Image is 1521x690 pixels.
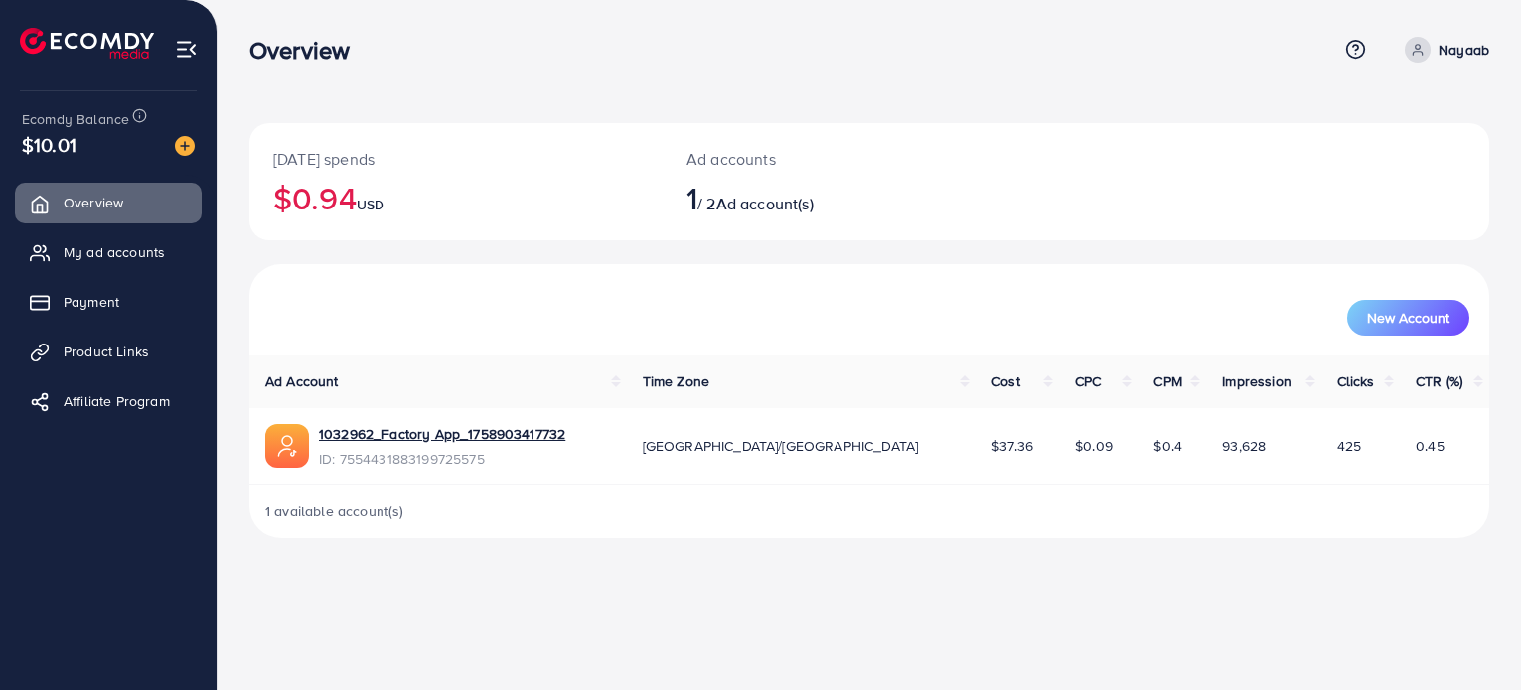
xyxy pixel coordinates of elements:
span: 425 [1337,436,1361,456]
span: CTR (%) [1416,371,1462,391]
span: CPM [1153,371,1181,391]
p: Ad accounts [686,147,949,171]
iframe: Chat [1437,601,1506,675]
a: 1032962_Factory App_1758903417732 [319,424,565,444]
span: My ad accounts [64,242,165,262]
span: Ecomdy Balance [22,109,129,129]
img: ic-ads-acc.e4c84228.svg [265,424,309,468]
span: $0.4 [1153,436,1182,456]
span: ID: 7554431883199725575 [319,449,565,469]
a: Product Links [15,332,202,371]
span: $37.36 [991,436,1033,456]
span: 93,628 [1222,436,1266,456]
p: Nayaab [1439,38,1489,62]
span: Impression [1222,371,1292,391]
span: $10.01 [22,130,76,159]
p: [DATE] spends [273,147,639,171]
a: Nayaab [1397,37,1489,63]
h3: Overview [249,36,366,65]
h2: $0.94 [273,179,639,216]
span: Time Zone [643,371,709,391]
h2: / 2 [686,179,949,216]
a: Affiliate Program [15,381,202,421]
span: New Account [1367,311,1449,325]
span: Payment [64,292,119,312]
span: USD [357,195,384,214]
span: CPC [1075,371,1101,391]
span: Affiliate Program [64,391,170,411]
span: 1 [686,175,697,220]
span: Cost [991,371,1020,391]
img: image [175,136,195,156]
span: 0.45 [1416,436,1445,456]
span: [GEOGRAPHIC_DATA]/[GEOGRAPHIC_DATA] [643,436,919,456]
span: Ad account(s) [716,193,814,214]
span: Overview [64,193,123,212]
span: 1 available account(s) [265,501,404,521]
a: Payment [15,282,202,322]
a: Overview [15,183,202,222]
span: $0.09 [1075,436,1113,456]
span: Ad Account [265,371,339,391]
span: Clicks [1337,371,1375,391]
span: Product Links [64,342,149,361]
a: My ad accounts [15,232,202,272]
button: New Account [1347,300,1469,336]
img: menu [175,38,198,61]
img: logo [20,28,154,59]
